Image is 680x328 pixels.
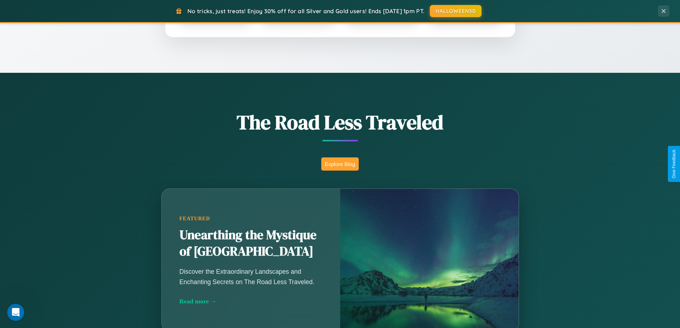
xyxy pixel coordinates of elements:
div: Read more → [180,298,322,305]
div: Give Feedback [671,150,676,178]
h2: Unearthing the Mystique of [GEOGRAPHIC_DATA] [180,227,322,260]
iframe: Intercom live chat [7,304,24,321]
div: Featured [180,216,322,222]
button: HALLOWEEN30 [430,5,482,17]
button: Explore Blog [321,157,359,171]
span: No tricks, just treats! Enjoy 30% off for all Silver and Gold users! Ends [DATE] 1pm PT. [187,7,424,15]
h1: The Road Less Traveled [126,109,554,136]
p: Discover the Extraordinary Landscapes and Enchanting Secrets on The Road Less Traveled. [180,267,322,287]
